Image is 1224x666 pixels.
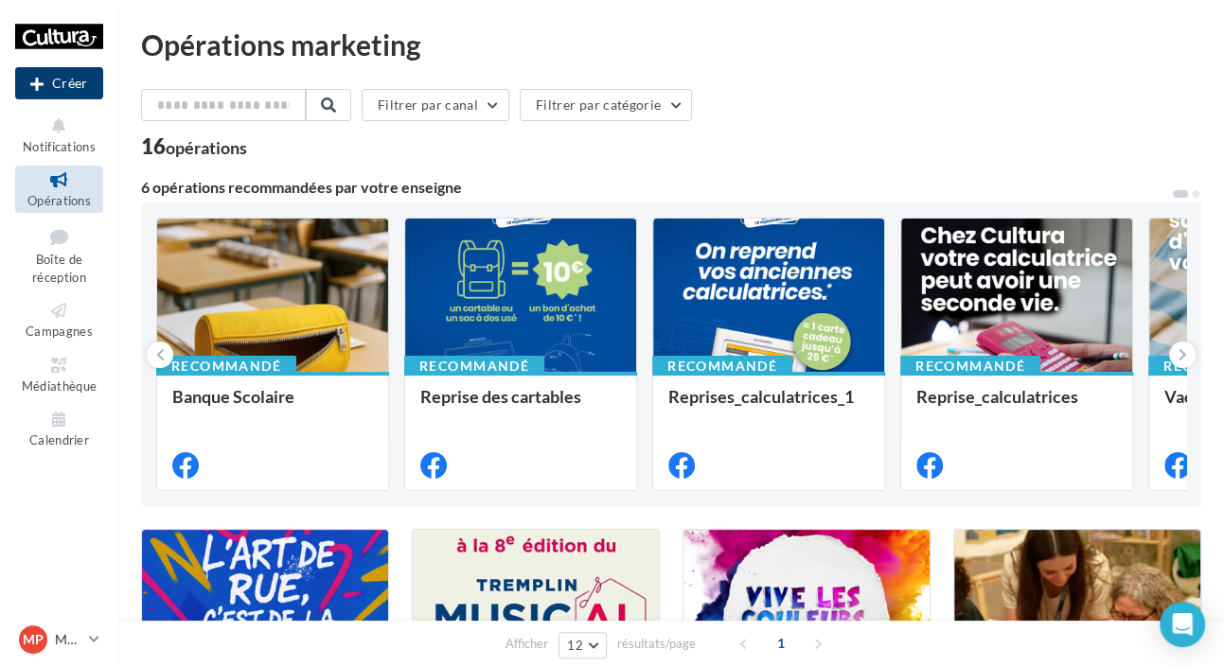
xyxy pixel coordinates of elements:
div: Recommandé [156,356,296,377]
a: Calendrier [15,405,103,451]
button: Filtrer par canal [362,89,509,121]
button: Créer [15,67,103,99]
span: Médiathèque [22,378,98,394]
span: Afficher [506,635,548,653]
a: Opérations [15,166,103,212]
p: Marine POURNIN [55,630,81,649]
span: Boîte de réception [32,252,86,285]
span: MP [23,630,44,649]
a: MP Marine POURNIN [15,622,103,657]
span: Opérations [27,193,91,208]
div: opérations [166,139,247,156]
div: Reprise des cartables [420,387,621,425]
button: Notifications [15,112,103,158]
a: Médiathèque [15,351,103,397]
div: Recommandé [900,356,1040,377]
a: Boîte de réception [15,220,103,289]
div: Opérations marketing [141,30,1201,59]
a: Campagnes [15,296,103,342]
span: Calendrier [29,432,89,447]
div: Banque Scolaire [172,387,373,425]
button: 12 [559,632,607,658]
div: Recommandé [652,356,792,377]
div: 16 [141,136,247,157]
div: Open Intercom Messenger [1160,602,1205,647]
div: Nouvelle campagne [15,67,103,99]
div: Reprises_calculatrices_1 [668,387,869,425]
button: Filtrer par catégorie [520,89,692,121]
span: 1 [766,628,796,658]
span: 12 [567,638,583,653]
span: résultats/page [617,635,696,653]
div: Recommandé [404,356,544,377]
div: Reprise_calculatrices [916,387,1117,425]
div: 6 opérations recommandées par votre enseigne [141,180,1171,195]
span: Notifications [23,139,96,154]
span: Campagnes [26,324,93,339]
